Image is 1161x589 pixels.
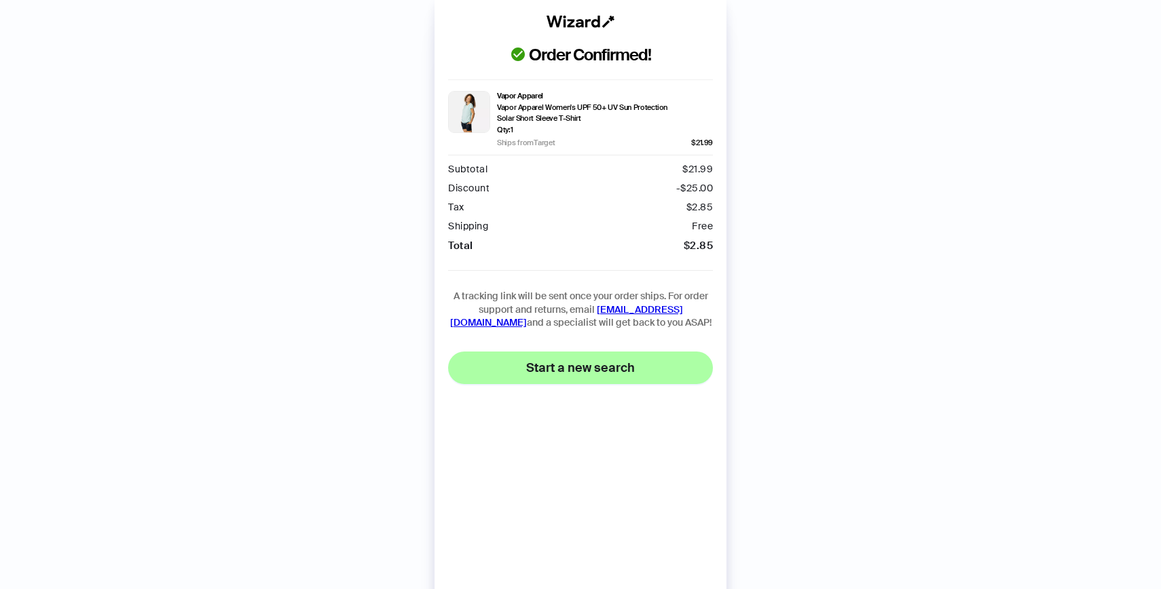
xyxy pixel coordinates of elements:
div: $ 2.85 [686,202,714,213]
span: Vapor Apparel [497,91,543,101]
div: Shipping [448,221,488,232]
img: GUEST_8be2c176-5c89-4fdc-921a-0794ebb07f81 [448,91,490,133]
div: Tax [448,202,464,213]
div: Subtotal [448,164,487,175]
span: Ships from Target [497,137,555,148]
span: Vapor Apparel Women's UPF 50+ UV Sun Protection Solar Short Sleeve T-Shirt [497,102,684,123]
button: Start a new search [448,351,713,384]
a: [EMAIL_ADDRESS][DOMAIN_NAME] [450,303,683,329]
div: Total [448,240,473,251]
div: Discount [448,183,490,194]
div: A tracking link will be sent once your order ships. For order support and returns, email and a sp... [448,270,713,330]
div: $ 2.85 [684,240,714,251]
span: Start a new search [526,360,635,376]
div: $ 21.99 [682,164,713,175]
span: Order Confirmed! [510,43,652,69]
span: Qty: 1 [497,125,513,135]
span: $21.99 [691,138,713,148]
div: -$ 25.00 [676,183,714,194]
div: Free [692,221,713,232]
